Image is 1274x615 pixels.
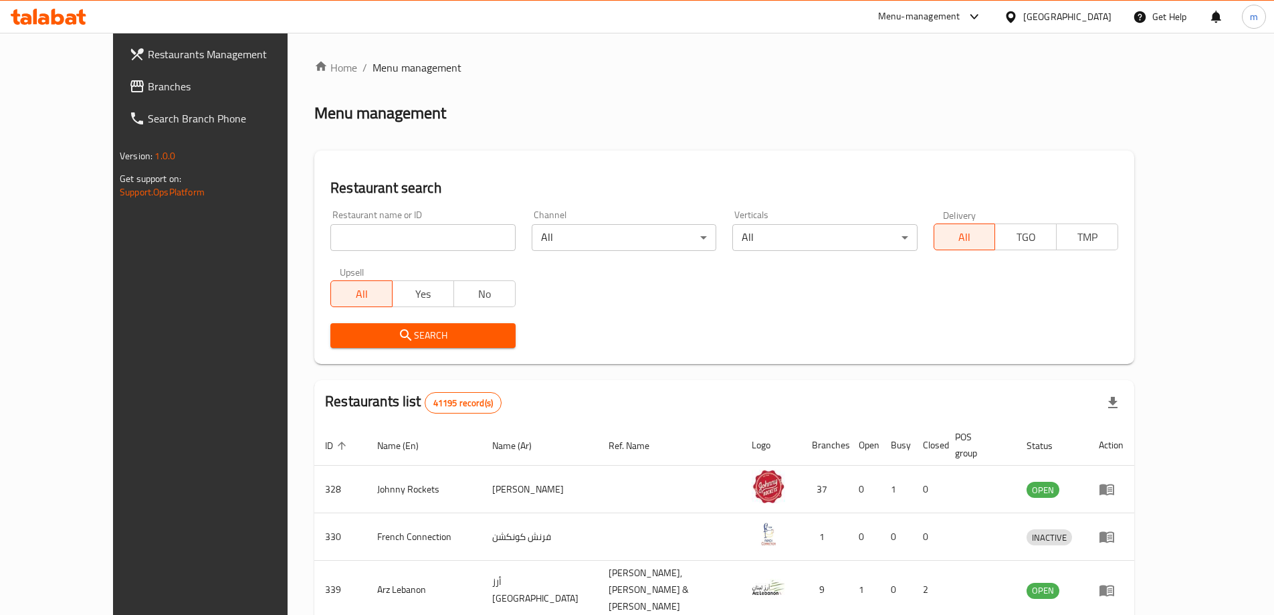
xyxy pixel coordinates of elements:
span: Get support on: [120,170,181,187]
a: Search Branch Phone [118,102,326,135]
img: Johnny Rockets [752,470,785,503]
th: Branches [801,425,848,466]
h2: Restaurants list [325,391,502,414]
td: 0 [912,466,944,513]
button: Yes [392,280,454,307]
div: All [732,224,917,251]
span: Version: [120,147,152,165]
span: TMP [1062,228,1113,247]
div: Menu-management [878,9,960,25]
img: French Connection [752,517,785,551]
span: ID [325,438,350,454]
a: Restaurants Management [118,38,326,70]
div: Menu [1099,582,1124,598]
button: TGO [994,224,1057,250]
a: Home [314,60,357,76]
button: No [453,280,516,307]
span: INACTIVE [1027,530,1072,545]
td: 328 [314,466,366,513]
span: POS group [955,429,1000,461]
div: [GEOGRAPHIC_DATA] [1023,9,1111,24]
div: Menu [1099,481,1124,497]
input: Search for restaurant name or ID.. [330,224,515,251]
th: Open [848,425,880,466]
span: Name (En) [377,438,436,454]
th: Action [1088,425,1134,466]
label: Upsell [340,267,364,276]
span: No [459,284,510,304]
th: Busy [880,425,912,466]
h2: Restaurant search [330,178,1118,198]
td: French Connection [366,513,482,561]
td: 0 [912,513,944,561]
span: OPEN [1027,583,1059,598]
div: INACTIVE [1027,529,1072,545]
label: Delivery [943,210,976,219]
td: 0 [848,513,880,561]
div: Total records count [425,392,502,414]
a: Support.OpsPlatform [120,183,205,201]
div: Export file [1097,387,1129,419]
span: Restaurants Management [148,46,315,62]
span: All [336,284,387,304]
button: Search [330,323,515,348]
td: 0 [848,466,880,513]
div: OPEN [1027,583,1059,599]
h2: Menu management [314,102,446,124]
td: Johnny Rockets [366,466,482,513]
button: TMP [1056,224,1118,250]
div: All [532,224,716,251]
span: All [940,228,990,247]
li: / [362,60,367,76]
nav: breadcrumb [314,60,1134,76]
span: Ref. Name [609,438,667,454]
span: Search Branch Phone [148,110,315,126]
td: 1 [880,466,912,513]
span: OPEN [1027,482,1059,498]
span: Name (Ar) [492,438,549,454]
td: فرنش كونكشن [482,513,598,561]
button: All [934,224,996,250]
span: 1.0.0 [154,147,175,165]
td: 330 [314,513,366,561]
span: m [1250,9,1258,24]
div: Menu [1099,529,1124,545]
span: Status [1027,438,1070,454]
span: Menu management [373,60,461,76]
span: Yes [398,284,449,304]
img: Arz Lebanon [752,571,785,604]
td: [PERSON_NAME] [482,466,598,513]
span: Search [341,327,504,344]
a: Branches [118,70,326,102]
span: TGO [1000,228,1051,247]
th: Logo [741,425,801,466]
td: 0 [880,513,912,561]
td: 1 [801,513,848,561]
span: Branches [148,78,315,94]
span: 41195 record(s) [425,397,501,410]
th: Closed [912,425,944,466]
td: 37 [801,466,848,513]
button: All [330,280,393,307]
